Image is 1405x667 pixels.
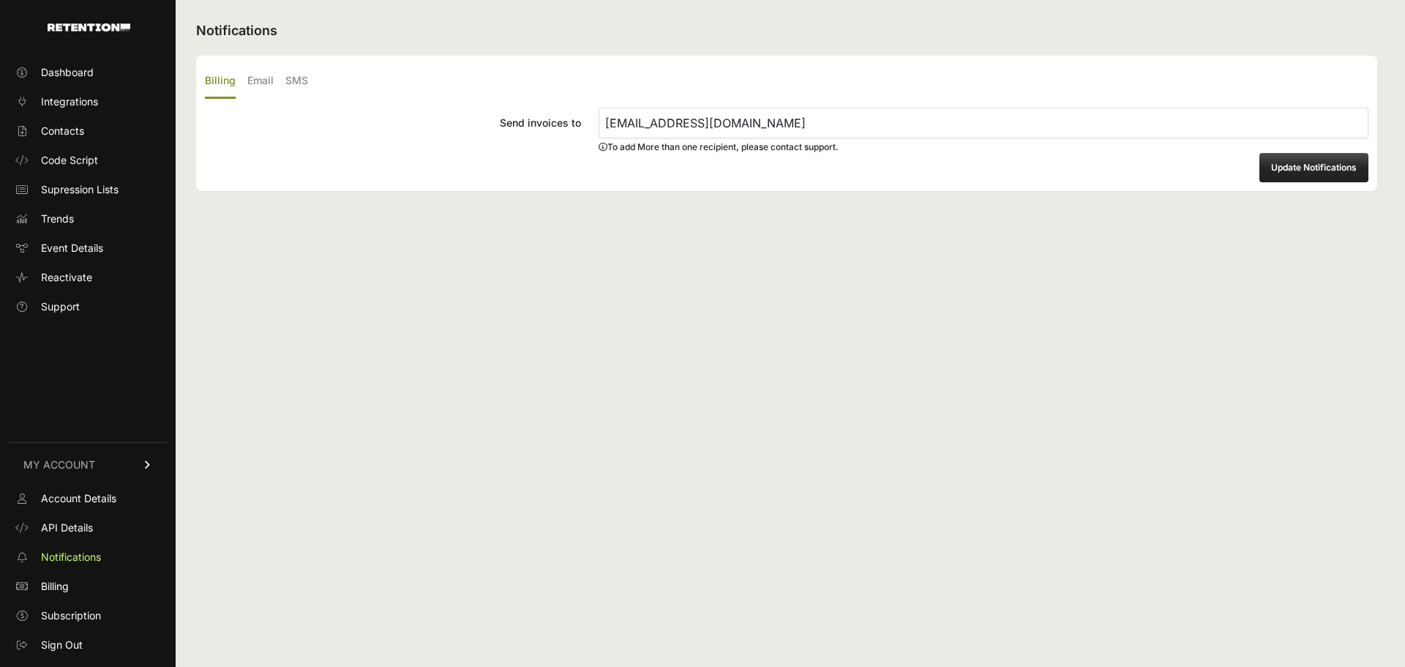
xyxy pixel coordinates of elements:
[48,23,130,31] img: Retention.com
[9,575,167,598] a: Billing
[247,64,274,99] label: Email
[41,638,83,652] span: Sign Out
[41,521,93,535] span: API Details
[41,550,101,564] span: Notifications
[41,299,80,314] span: Support
[9,295,167,318] a: Support
[9,207,167,231] a: Trends
[599,108,1368,138] input: Send invoices to
[41,153,98,168] span: Code Script
[9,90,167,113] a: Integrations
[285,64,308,99] label: SMS
[41,270,92,285] span: Reactivate
[205,64,236,99] label: Billing
[41,241,103,256] span: Event Details
[9,236,167,260] a: Event Details
[41,491,116,506] span: Account Details
[9,149,167,172] a: Code Script
[9,119,167,143] a: Contacts
[9,545,167,569] a: Notifications
[9,61,167,84] a: Dashboard
[41,212,74,226] span: Trends
[205,116,581,130] div: Send invoices to
[9,516,167,540] a: API Details
[9,633,167,657] a: Sign Out
[41,94,98,109] span: Integrations
[9,178,167,201] a: Supression Lists
[41,124,84,138] span: Contacts
[196,21,1377,41] h2: Notifications
[1259,153,1368,182] button: Update Notifications
[41,608,101,623] span: Subscription
[9,442,167,487] a: MY ACCOUNT
[9,266,167,289] a: Reactivate
[41,182,119,197] span: Supression Lists
[9,604,167,627] a: Subscription
[599,141,1368,153] div: To add More than one recipient, please contact support.
[41,65,94,80] span: Dashboard
[9,487,167,510] a: Account Details
[23,458,95,472] span: MY ACCOUNT
[41,579,69,594] span: Billing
